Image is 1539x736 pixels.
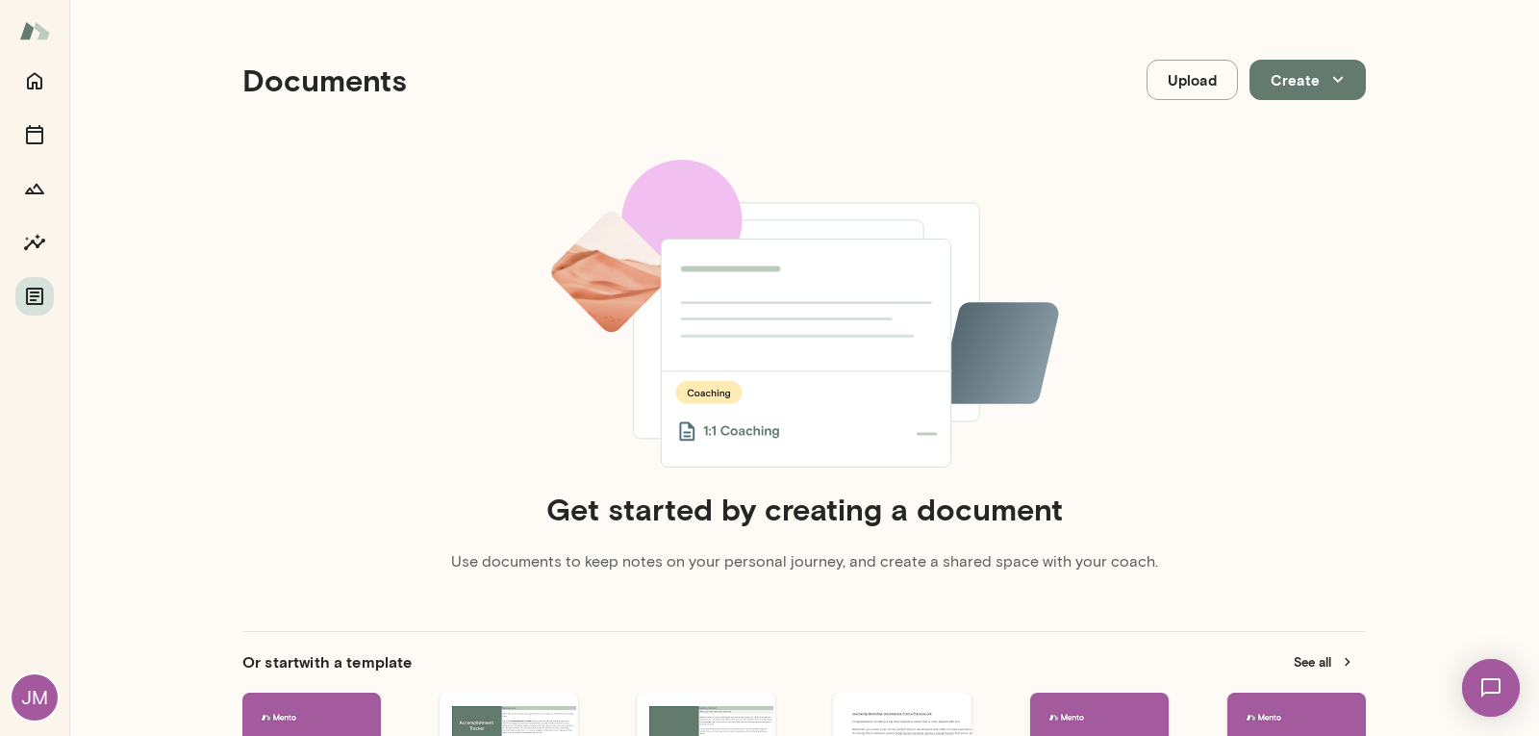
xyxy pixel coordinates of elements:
[546,160,1062,467] img: empty
[242,650,412,673] h6: Or start with a template
[15,169,54,208] button: Growth Plan
[451,550,1158,573] p: Use documents to keep notes on your personal journey, and create a shared space with your coach.
[15,223,54,262] button: Insights
[1282,647,1366,677] button: See all
[19,13,50,49] img: Mento
[15,277,54,316] button: Documents
[1147,60,1238,100] button: Upload
[242,62,407,98] h4: Documents
[1249,60,1366,100] button: Create
[15,62,54,100] button: Home
[12,674,58,721] div: JM
[546,491,1063,527] h4: Get started by creating a document
[15,115,54,154] button: Sessions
